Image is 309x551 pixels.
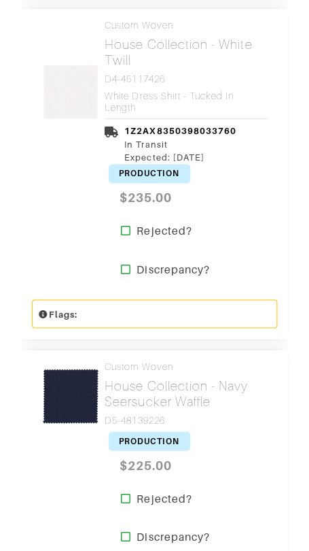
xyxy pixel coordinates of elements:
[38,309,77,319] small: Flags:
[105,37,267,68] h2: House Collection - White Twill
[105,183,186,212] span: $235.00
[109,167,190,179] a: PRODUCTION
[105,378,267,409] h2: House Collection - Navy Seersucker Waffle
[105,450,186,480] span: $225.00
[109,164,190,183] span: PRODUCTION
[42,63,99,120] img: Bo87oKNo1oRhkyEMBYaB12VR
[105,361,267,372] h4: Custom Woven
[124,138,236,151] div: In Transit
[105,73,267,85] h4: D4-45117426
[137,223,192,239] strong: Rejected?
[137,529,210,545] strong: Discrepancy?
[124,126,236,136] a: 1Z2AX8350398033760
[42,367,99,424] img: TQfG37pC65pWvh1Hg6WDGdNL
[105,361,267,426] a: Custom Woven House Collection - Navy Seersucker Waffle D5-48139226
[137,490,192,507] strong: Rejected?
[109,434,190,446] a: PRODUCTION
[105,414,267,426] h4: D5-48139226
[124,151,236,164] div: Expected: [DATE]
[105,20,267,113] a: Custom Woven House Collection - White Twill D4-45117426 white dress shirt - tucked in length
[105,90,267,114] h4: white dress shirt - tucked in length
[137,261,210,278] strong: Discrepancy?
[105,20,267,31] h4: Custom Woven
[109,431,190,450] span: PRODUCTION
